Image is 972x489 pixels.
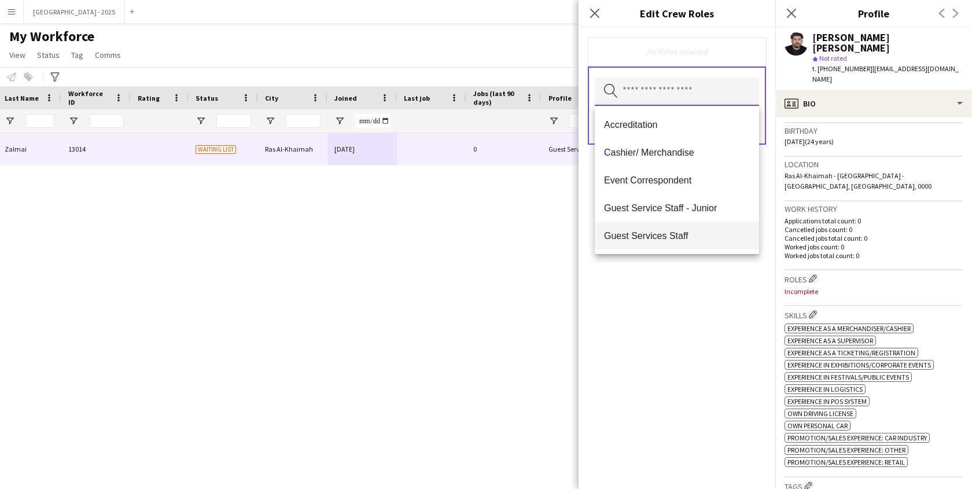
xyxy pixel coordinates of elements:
h3: Profile [775,6,972,21]
span: Experience as a Merchandiser/Cashier [787,324,911,333]
span: Rating [138,94,160,102]
span: Waiting list [196,145,236,154]
div: Bio [775,90,972,117]
h3: Birthday [785,126,963,136]
div: Guest Services Team [542,133,616,165]
span: Experience as a Supervisor [787,336,873,345]
span: Status [37,50,60,60]
span: Event Correspondent [604,175,750,186]
span: Guest Service Staff - Junior [604,203,750,214]
span: [DATE] (24 years) [785,137,834,146]
span: Experience in Exhibitions/Corporate Events [787,361,931,369]
input: Profile Filter Input [569,114,609,128]
span: City [265,94,278,102]
input: City Filter Input [286,114,321,128]
span: Accreditation [604,119,750,130]
span: Workforce ID [68,89,110,106]
div: [PERSON_NAME] [PERSON_NAME] [812,32,963,53]
p: Worked jobs count: 0 [785,242,963,251]
span: Last job [404,94,430,102]
a: Status [32,47,64,62]
span: Joined [334,94,357,102]
a: Tag [67,47,88,62]
app-action-btn: Advanced filters [48,70,62,84]
button: Open Filter Menu [196,116,206,126]
h3: Location [785,159,963,170]
span: Experience in Logistics [787,385,863,394]
button: Open Filter Menu [548,116,559,126]
span: Status [196,94,218,102]
span: Ras Al-Khaimah - [GEOGRAPHIC_DATA] - [GEOGRAPHIC_DATA], [GEOGRAPHIC_DATA], 0000 [785,171,932,190]
span: Guest Services Staff [604,230,750,241]
span: Not rated [819,54,847,62]
h3: Edit Crew Roles [579,6,775,21]
span: Promotion/Sales Experience: Other [787,446,905,454]
span: Jobs (last 90 days) [473,89,521,106]
button: [GEOGRAPHIC_DATA] - 2025 [24,1,125,23]
p: Worked jobs total count: 0 [785,251,963,260]
span: Experience as a Ticketing/Registration [787,348,915,357]
button: Open Filter Menu [334,116,345,126]
div: 0 [466,133,542,165]
span: t. [PHONE_NUMBER] [812,64,872,73]
span: Tag [71,50,83,60]
a: Comms [90,47,126,62]
h3: Skills [785,308,963,321]
input: Joined Filter Input [355,114,390,128]
p: Cancelled jobs total count: 0 [785,234,963,242]
span: Experience in POS System [787,397,867,406]
a: View [5,47,30,62]
span: Cashier/ Merchandise [604,147,750,158]
input: Last Name Filter Input [25,114,54,128]
span: Own Driving License [787,409,853,418]
h3: Roles [785,273,963,285]
div: No Roles selected [597,46,757,57]
span: Promotion/Sales Experience: Car Industry [787,433,927,442]
span: Own Personal Car [787,421,848,430]
span: View [9,50,25,60]
button: Open Filter Menu [68,116,79,126]
span: Comms [95,50,121,60]
span: Profile [548,94,572,102]
p: Applications total count: 0 [785,216,963,225]
span: Last Name [5,94,39,102]
div: Ras Al-Khaimah [258,133,327,165]
input: Workforce ID Filter Input [89,114,124,128]
p: Cancelled jobs count: 0 [785,225,963,234]
span: My Workforce [9,28,94,45]
div: 13014 [61,133,131,165]
span: | [EMAIL_ADDRESS][DOMAIN_NAME] [812,64,959,83]
button: Open Filter Menu [5,116,15,126]
span: Experience in Festivals/Public Events [787,373,909,381]
span: Promotion/Sales Experience: Retail [787,458,905,466]
h3: Work history [785,204,963,214]
input: Status Filter Input [216,114,251,128]
p: Incomplete [785,287,963,296]
div: [DATE] [327,133,397,165]
button: Open Filter Menu [265,116,275,126]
